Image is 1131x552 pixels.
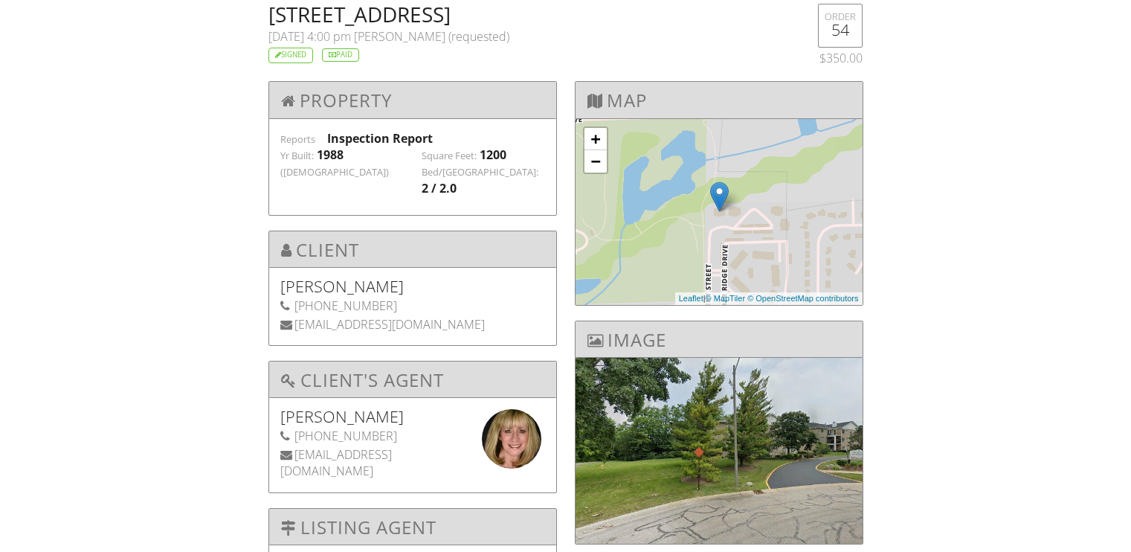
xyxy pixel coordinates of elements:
[825,10,856,22] div: ORDER
[422,180,457,196] div: 2 / 2.0
[354,28,509,45] span: [PERSON_NAME] (requested)
[584,128,607,150] a: Zoom in
[268,48,313,63] div: Signed
[825,22,856,37] h5: 54
[280,316,545,333] div: [EMAIL_ADDRESS][DOMAIN_NAME]
[280,428,545,444] div: [PHONE_NUMBER]
[576,82,863,118] h3: Map
[280,409,545,424] h5: [PERSON_NAME]
[675,292,863,305] div: |
[268,4,761,25] h2: [STREET_ADDRESS]
[280,132,315,146] label: Reports
[322,48,359,62] div: Paid
[280,166,389,179] label: ([DEMOGRAPHIC_DATA])
[706,294,746,303] a: © MapTiler
[269,231,556,268] h3: Client
[269,509,556,545] h3: Listing Agent
[747,294,858,303] a: © OpenStreetMap contributors
[269,362,556,398] h3: Client's Agent
[482,409,541,469] img: jpeg
[480,147,506,163] div: 1200
[679,294,703,303] a: Leaflet
[268,28,351,45] span: [DATE] 4:00 pm
[269,82,556,118] h3: Property
[280,446,545,480] div: [EMAIL_ADDRESS][DOMAIN_NAME]
[280,279,545,294] h5: [PERSON_NAME]
[422,150,477,163] label: Square Feet:
[422,166,538,179] label: Bed/[GEOGRAPHIC_DATA]:
[779,50,863,66] div: $350.00
[327,130,545,147] div: Inspection Report
[280,150,314,163] label: Yr Built:
[317,147,344,163] div: 1988
[576,321,863,358] h3: Image
[584,150,607,173] a: Zoom out
[280,298,545,314] div: [PHONE_NUMBER]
